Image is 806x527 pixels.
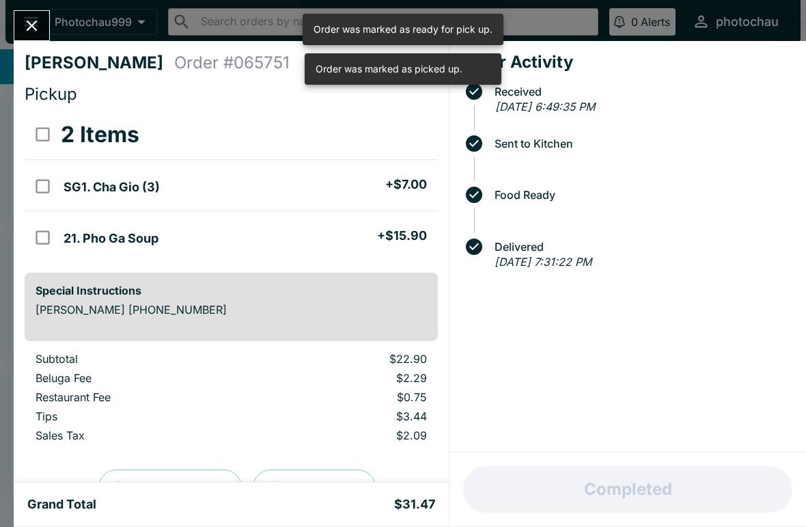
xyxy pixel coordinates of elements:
[25,84,77,104] span: Pickup
[267,352,427,366] p: $22.90
[36,284,427,297] h6: Special Instructions
[64,230,158,247] h5: 21. Pho Ga Soup
[25,110,438,262] table: orders table
[267,371,427,385] p: $2.29
[488,241,795,253] span: Delivered
[394,496,435,513] h5: $31.47
[36,429,245,442] p: Sales Tax
[253,470,376,505] button: Print Receipt
[36,371,245,385] p: Beluga Fee
[267,409,427,423] p: $3.44
[25,352,438,448] table: orders table
[36,352,245,366] p: Subtotal
[64,179,160,195] h5: SG1. Cha Gio (3)
[267,390,427,404] p: $0.75
[488,85,795,98] span: Received
[36,409,245,423] p: Tips
[36,303,427,316] p: [PERSON_NAME] [PHONE_NUMBER]
[460,52,795,72] h4: Order Activity
[385,176,427,193] h5: + $7.00
[495,255,592,269] em: [DATE] 7:31:22 PM
[316,57,462,81] div: Order was marked as picked up.
[314,18,492,41] div: Order was marked as ready for pick up.
[61,121,139,148] h3: 2 Items
[25,53,174,73] h4: [PERSON_NAME]
[174,53,290,73] h4: Order # 065751
[14,11,49,40] button: Close
[377,228,427,244] h5: + $15.90
[27,496,96,513] h5: Grand Total
[488,189,795,201] span: Food Ready
[495,100,595,113] em: [DATE] 6:49:35 PM
[98,470,242,505] button: Preview Receipt
[36,390,245,404] p: Restaurant Fee
[488,137,795,150] span: Sent to Kitchen
[267,429,427,442] p: $2.09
